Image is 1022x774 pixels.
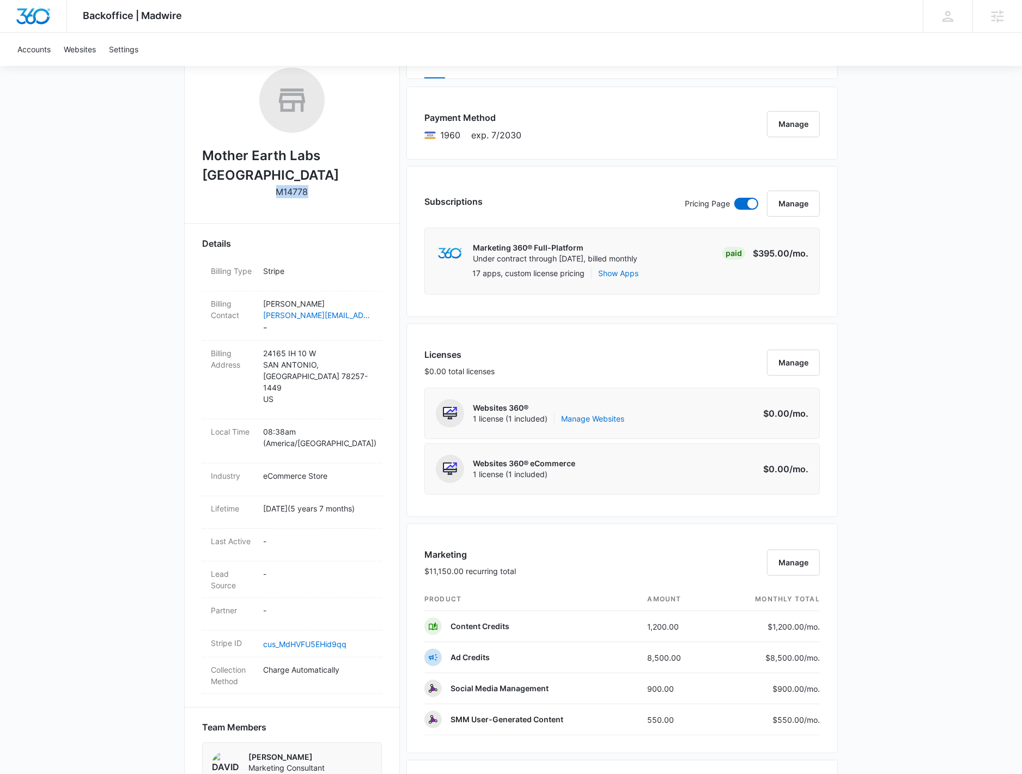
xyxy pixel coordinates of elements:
[211,503,254,514] dt: Lifetime
[211,664,254,687] dt: Collection Method
[11,33,57,66] a: Accounts
[769,714,820,726] p: $550.00
[767,111,820,137] button: Manage
[263,535,373,547] p: -
[211,535,254,547] dt: Last Active
[789,408,808,419] span: /mo.
[211,568,254,591] dt: Lead Source
[211,637,254,649] dt: Stripe ID
[765,652,820,663] p: $8,500.00
[276,185,308,198] p: M14778
[789,464,808,474] span: /mo.
[202,631,382,657] div: Stripe IDcus_MdHVFU5EHid9qq
[263,426,373,449] p: 08:38am ( America/[GEOGRAPHIC_DATA] )
[211,265,254,277] dt: Billing Type
[424,365,495,377] p: $0.00 total licenses
[451,683,549,694] p: Social Media Management
[202,562,382,598] div: Lead Source-
[202,657,382,694] div: Collection MethodCharge Automatically
[202,291,382,341] div: Billing Contact[PERSON_NAME][PERSON_NAME][EMAIL_ADDRESS][PERSON_NAME][DOMAIN_NAME]-
[248,752,373,763] p: [PERSON_NAME]
[767,550,820,576] button: Manage
[424,348,495,361] h3: Licenses
[639,704,714,735] td: 550.00
[424,548,516,561] h3: Marketing
[472,267,585,279] p: 17 apps, custom license pricing
[440,129,460,142] span: Visa ending with
[211,470,254,482] dt: Industry
[639,673,714,704] td: 900.00
[473,469,575,480] span: 1 license (1 included)
[424,588,639,611] th: product
[451,621,509,632] p: Content Credits
[722,247,745,260] div: Paid
[685,198,730,210] p: Pricing Page
[263,605,373,616] p: -
[202,598,382,631] div: Partner-
[263,568,373,580] p: -
[202,419,382,464] div: Local Time08:38am (America/[GEOGRAPHIC_DATA])
[202,146,382,185] h2: Mother Earth Labs [GEOGRAPHIC_DATA]
[639,642,714,673] td: 8,500.00
[639,611,714,642] td: 1,200.00
[424,565,516,577] p: $11,150.00 recurring total
[768,621,820,632] p: $1,200.00
[639,588,714,611] th: amount
[57,33,102,66] a: Websites
[248,763,373,773] span: Marketing Consultant
[804,622,820,631] span: /mo.
[804,653,820,662] span: /mo.
[202,496,382,529] div: Lifetime[DATE](5 years 7 months)
[767,191,820,217] button: Manage
[211,605,254,616] dt: Partner
[83,10,182,21] span: Backoffice | Madwire
[804,715,820,724] span: /mo.
[263,298,373,334] dd: -
[598,267,638,279] button: Show Apps
[211,348,254,370] dt: Billing Address
[473,413,624,424] span: 1 license (1 included)
[202,259,382,291] div: Billing TypeStripe
[451,652,490,663] p: Ad Credits
[263,639,346,649] a: cus_MdHVFU5EHid9qq
[263,265,373,277] p: Stripe
[202,721,266,734] span: Team Members
[202,237,231,250] span: Details
[202,464,382,496] div: IndustryeCommerce Store
[753,247,808,260] p: $395.00
[473,253,637,264] p: Under contract through [DATE], billed monthly
[263,348,373,405] p: 24165 IH 10 W SAN ANTONIO , [GEOGRAPHIC_DATA] 78257-1449 US
[713,588,820,611] th: monthly total
[202,529,382,562] div: Last Active-
[438,248,461,259] img: marketing360Logo
[473,458,575,469] p: Websites 360® eCommerce
[263,470,373,482] p: eCommerce Store
[263,503,373,514] p: [DATE] ( 5 years 7 months )
[471,129,521,142] span: exp. 7/2030
[263,664,373,675] p: Charge Automatically
[211,298,254,321] dt: Billing Contact
[473,403,624,413] p: Websites 360®
[451,714,563,725] p: SMM User-Generated Content
[102,33,145,66] a: Settings
[263,298,373,309] p: [PERSON_NAME]
[757,462,808,476] p: $0.00
[757,407,808,420] p: $0.00
[767,350,820,376] button: Manage
[561,413,624,424] a: Manage Websites
[211,426,254,437] dt: Local Time
[202,341,382,419] div: Billing Address24165 IH 10 WSAN ANTONIO,[GEOGRAPHIC_DATA] 78257-1449US
[424,195,483,208] h3: Subscriptions
[804,684,820,693] span: /mo.
[769,683,820,694] p: $900.00
[424,111,521,124] h3: Payment Method
[263,309,373,321] a: [PERSON_NAME][EMAIL_ADDRESS][PERSON_NAME][DOMAIN_NAME]
[473,242,637,253] p: Marketing 360® Full-Platform
[789,248,808,259] span: /mo.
